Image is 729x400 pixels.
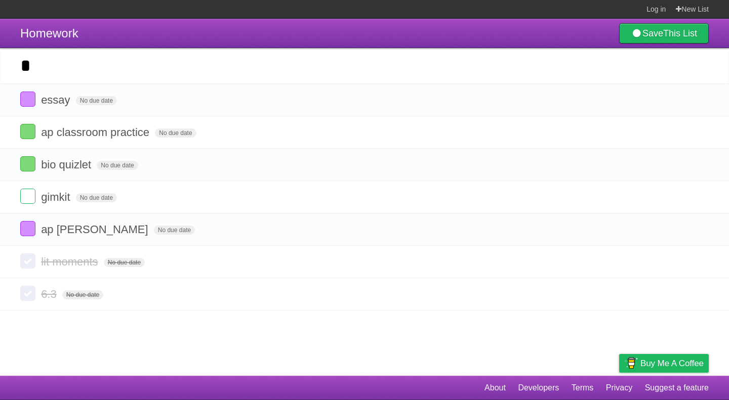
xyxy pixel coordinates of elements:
label: Done [20,124,35,139]
b: This List [663,28,697,38]
span: Buy me a coffee [640,354,704,372]
span: essay [41,94,72,106]
label: Done [20,221,35,236]
label: Done [20,92,35,107]
label: Done [20,253,35,269]
span: 6.3 [41,288,59,300]
span: No due date [155,128,196,138]
span: No due date [154,226,195,235]
span: No due date [76,96,117,105]
span: lit moments [41,255,100,268]
a: Terms [572,378,594,397]
span: ap [PERSON_NAME] [41,223,151,236]
span: No due date [97,161,138,170]
label: Done [20,286,35,301]
span: No due date [104,258,145,267]
label: Done [20,156,35,171]
a: Buy me a coffee [619,354,709,373]
a: SaveThis List [619,23,709,43]
span: gimkit [41,191,72,203]
a: Privacy [606,378,632,397]
span: Homework [20,26,78,40]
span: No due date [62,290,103,299]
a: About [484,378,506,397]
span: ap classroom practice [41,126,152,139]
label: Done [20,189,35,204]
a: Suggest a feature [645,378,709,397]
a: Developers [518,378,559,397]
span: bio quizlet [41,158,94,171]
img: Buy me a coffee [624,354,638,372]
span: No due date [76,193,117,202]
